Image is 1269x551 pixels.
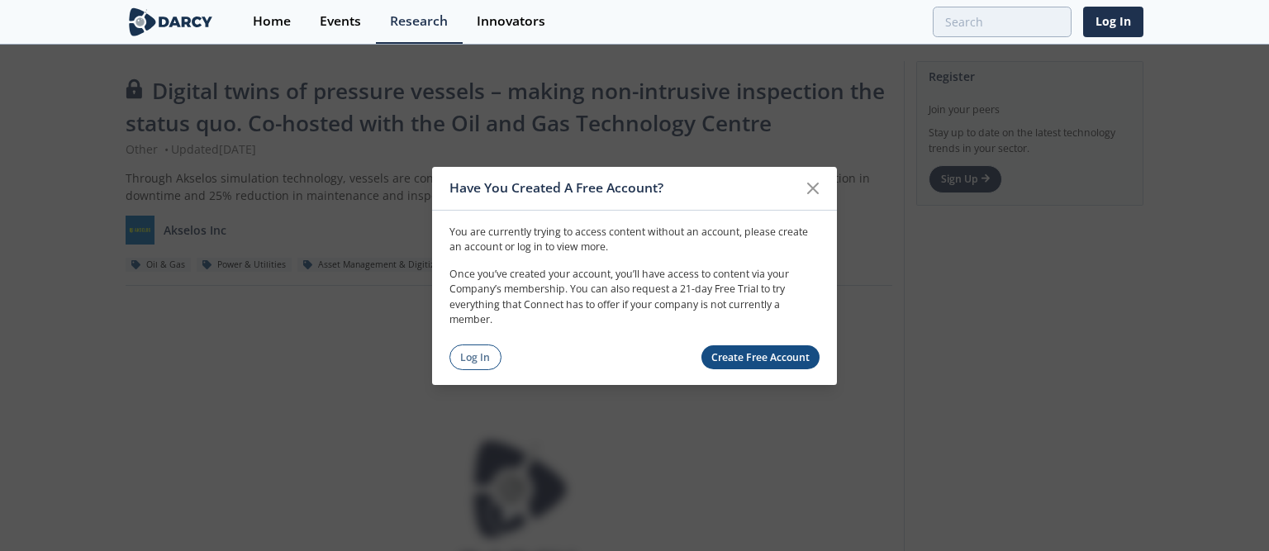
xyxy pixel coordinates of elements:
[449,344,501,370] a: Log In
[449,267,820,328] p: Once you’ve created your account, you’ll have access to content via your Company’s membership. Yo...
[449,173,797,204] div: Have You Created A Free Account?
[1200,485,1252,534] iframe: chat widget
[126,7,216,36] img: logo-wide.svg
[253,15,291,28] div: Home
[449,225,820,255] p: You are currently trying to access content without an account, please create an account or log in...
[390,15,448,28] div: Research
[1083,7,1143,37] a: Log In
[701,345,820,369] a: Create Free Account
[933,7,1072,37] input: Advanced Search
[477,15,545,28] div: Innovators
[320,15,361,28] div: Events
